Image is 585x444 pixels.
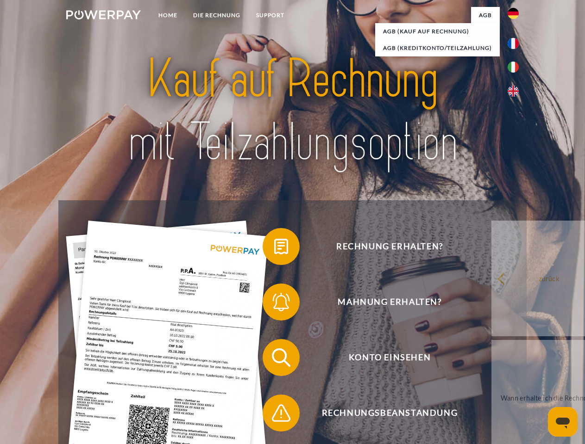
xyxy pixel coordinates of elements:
iframe: Schaltfläche zum Öffnen des Messaging-Fensters [548,407,578,437]
button: Rechnung erhalten? [263,228,503,265]
img: title-powerpay_de.svg [88,44,497,177]
img: logo-powerpay-white.svg [66,10,141,19]
img: qb_bell.svg [270,290,293,314]
a: AGB (Kauf auf Rechnung) [375,23,500,40]
span: Konto einsehen [276,339,503,376]
img: fr [508,38,519,49]
a: SUPPORT [248,7,292,24]
button: Mahnung erhalten? [263,284,503,321]
button: Konto einsehen [263,339,503,376]
a: AGB (Kreditkonto/Teilzahlung) [375,40,500,56]
span: Rechnung erhalten? [276,228,503,265]
img: qb_warning.svg [270,401,293,425]
a: agb [471,7,500,24]
img: it [508,62,519,73]
img: qb_search.svg [270,346,293,369]
span: Mahnung erhalten? [276,284,503,321]
img: en [508,86,519,97]
img: qb_bill.svg [270,235,293,258]
button: Rechnungsbeanstandung [263,395,503,432]
a: Home [151,7,185,24]
span: Rechnungsbeanstandung [276,395,503,432]
a: DIE RECHNUNG [185,7,248,24]
img: de [508,8,519,19]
